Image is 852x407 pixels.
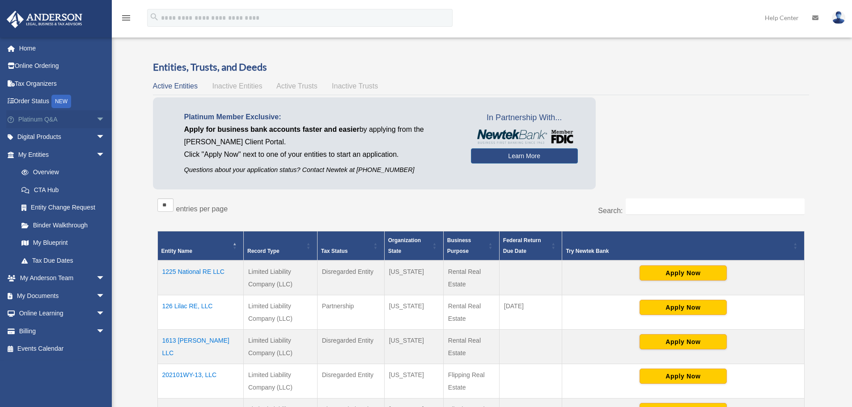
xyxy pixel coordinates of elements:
span: Business Purpose [447,237,471,254]
label: Search: [598,207,623,214]
button: Apply Now [640,300,727,315]
span: arrow_drop_down [96,322,114,340]
img: User Pic [832,11,845,24]
a: My Documentsarrow_drop_down [6,287,119,305]
img: NewtekBankLogoSM.png [475,130,573,144]
a: Billingarrow_drop_down [6,322,119,340]
span: Entity Name [161,248,192,254]
td: 202101WY-13, LLC [157,364,243,399]
a: Digital Productsarrow_drop_down [6,128,119,146]
td: Limited Liability Company (LLC) [243,330,317,364]
i: menu [121,13,131,23]
a: Events Calendar [6,340,119,358]
span: arrow_drop_down [96,287,114,305]
span: arrow_drop_down [96,128,114,147]
a: My Anderson Teamarrow_drop_down [6,269,119,287]
span: Tax Status [321,248,348,254]
td: Rental Real Estate [443,260,499,295]
p: Platinum Member Exclusive: [184,111,458,123]
td: Limited Liability Company (LLC) [243,295,317,330]
span: In Partnership With... [471,111,578,125]
th: Business Purpose: Activate to sort [443,231,499,261]
td: Disregarded Entity [317,330,384,364]
span: Active Trusts [276,82,318,90]
label: entries per page [176,205,228,213]
td: [US_STATE] [384,364,443,399]
td: Partnership [317,295,384,330]
td: 1225 National RE LLC [157,260,243,295]
th: Federal Return Due Date: Activate to sort [499,231,562,261]
a: Learn More [471,148,578,164]
a: My Blueprint [13,234,114,252]
a: Home [6,39,119,57]
td: [DATE] [499,295,562,330]
a: Binder Walkthrough [13,216,114,234]
td: [US_STATE] [384,330,443,364]
div: NEW [51,95,71,108]
td: [US_STATE] [384,260,443,295]
td: Disregarded Entity [317,260,384,295]
span: arrow_drop_down [96,305,114,323]
th: Try Newtek Bank : Activate to sort [562,231,804,261]
a: Entity Change Request [13,199,114,217]
td: 126 Lilac RE, LLC [157,295,243,330]
th: Record Type: Activate to sort [243,231,317,261]
a: Online Learningarrow_drop_down [6,305,119,323]
button: Apply Now [640,369,727,384]
p: Click "Apply Now" next to one of your entities to start an application. [184,148,458,161]
td: Flipping Real Estate [443,364,499,399]
img: Anderson Advisors Platinum Portal [4,11,85,28]
p: by applying from the [PERSON_NAME] Client Portal. [184,123,458,148]
th: Organization State: Activate to sort [384,231,443,261]
td: Rental Real Estate [443,330,499,364]
a: Online Ordering [6,57,119,75]
td: [US_STATE] [384,295,443,330]
td: Limited Liability Company (LLC) [243,260,317,295]
p: Questions about your application status? Contact Newtek at [PHONE_NUMBER] [184,164,458,176]
span: Inactive Entities [212,82,262,90]
span: Record Type [247,248,280,254]
a: Tax Due Dates [13,252,114,269]
a: Overview [13,164,110,181]
button: Apply Now [640,334,727,349]
td: Rental Real Estate [443,295,499,330]
a: Platinum Q&Aarrow_drop_down [6,110,119,128]
a: Tax Organizers [6,75,119,92]
button: Apply Now [640,265,727,281]
div: Try Newtek Bank [566,246,790,256]
th: Tax Status: Activate to sort [317,231,384,261]
span: Federal Return Due Date [503,237,541,254]
span: Apply for business bank accounts faster and easier [184,126,360,133]
span: Organization State [388,237,421,254]
a: menu [121,16,131,23]
span: Inactive Trusts [332,82,378,90]
span: arrow_drop_down [96,146,114,164]
i: search [149,12,159,22]
span: arrow_drop_down [96,110,114,129]
td: Limited Liability Company (LLC) [243,364,317,399]
h3: Entities, Trusts, and Deeds [153,60,809,74]
a: Order StatusNEW [6,92,119,111]
span: Active Entities [153,82,198,90]
span: arrow_drop_down [96,269,114,288]
a: My Entitiesarrow_drop_down [6,146,114,164]
a: CTA Hub [13,181,114,199]
th: Entity Name: Activate to invert sorting [157,231,243,261]
td: 1613 [PERSON_NAME] LLC [157,330,243,364]
td: Disregarded Entity [317,364,384,399]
